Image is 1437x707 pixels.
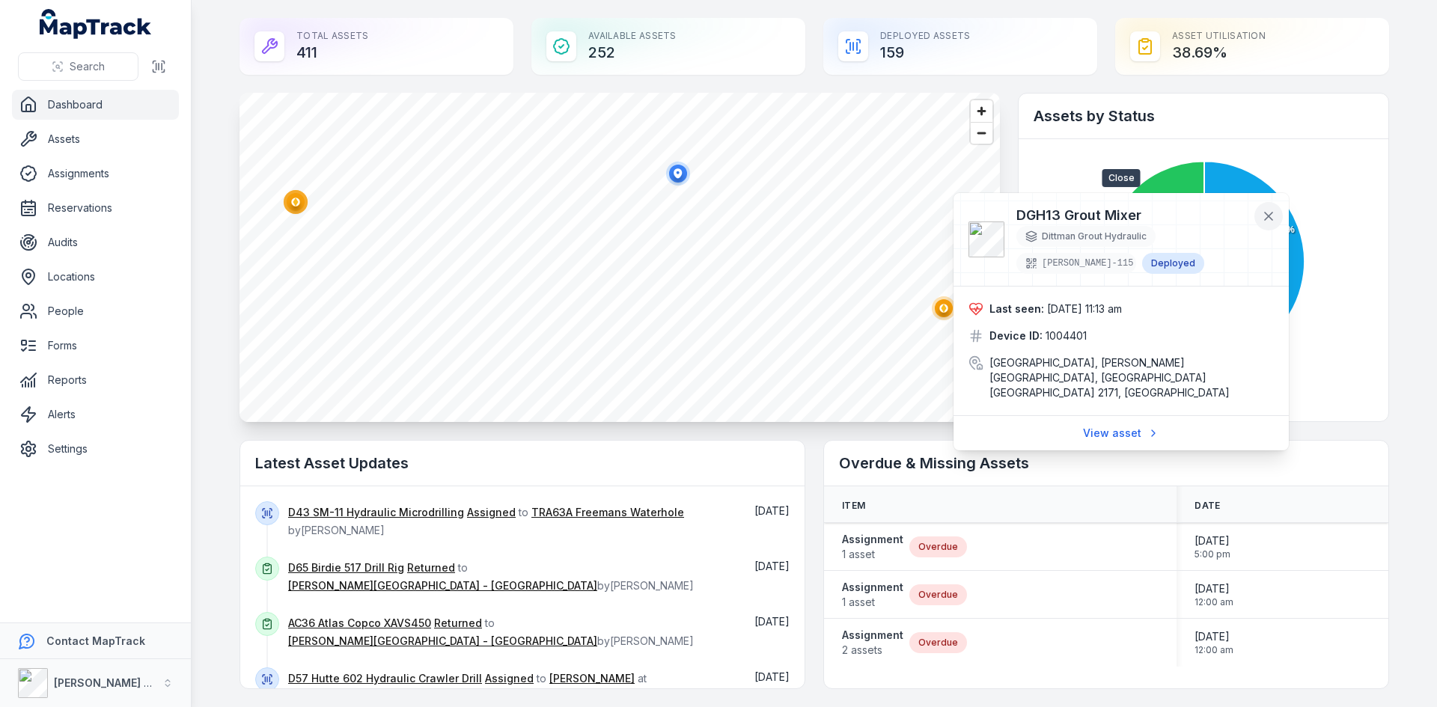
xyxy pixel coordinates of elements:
span: to by [PERSON_NAME] [288,616,694,647]
a: D57 Hutte 602 Hydraulic Crawler Drill [288,671,482,686]
span: [GEOGRAPHIC_DATA], [PERSON_NAME][GEOGRAPHIC_DATA], [GEOGRAPHIC_DATA] [GEOGRAPHIC_DATA] 2171, [GEO... [989,355,1274,400]
time: 8/26/2025, 11:57:21 AM [754,615,790,628]
a: Forms [12,331,179,361]
a: Assets [12,124,179,154]
time: 8/25/2025, 12:00:00 AM [1195,629,1233,656]
h2: Assets by Status [1034,105,1373,126]
span: [DATE] 11:13 am [1047,302,1122,315]
a: Locations [12,262,179,292]
div: Overdue [909,584,967,605]
span: [DATE] [1195,581,1233,596]
a: Assignments [12,159,179,189]
a: [PERSON_NAME][GEOGRAPHIC_DATA] - [GEOGRAPHIC_DATA] [288,578,597,593]
a: Assigned [485,671,534,686]
time: 7/31/2025, 12:00:00 AM [1195,581,1233,608]
span: [DATE] [754,670,790,683]
a: D43 SM-11 Hydraulic Microdrilling [288,505,464,520]
span: 1 asset [842,547,903,562]
strong: Assignment [842,580,903,595]
a: D65 Birdie 517 Drill Rig [288,560,404,575]
span: [DATE] [754,560,790,572]
a: [PERSON_NAME] [549,671,635,686]
h2: Latest Asset Updates [255,453,790,474]
a: Assignment1 asset [842,580,903,610]
a: Alerts [12,400,179,429]
strong: Contact MapTrack [46,634,145,647]
a: Dashboard [12,90,179,120]
a: Settings [12,434,179,464]
a: Returned [407,560,455,575]
span: 5:00 pm [1195,548,1230,560]
button: Zoom in [971,100,992,122]
a: TRA63A Freemans Waterhole [531,505,684,520]
time: 8/28/2025, 7:25:06 AM [754,504,790,517]
a: View asset [1073,419,1169,447]
span: 1004401 [1046,328,1087,343]
canvas: Map [239,93,1000,422]
span: Dittman Grout Hydraulic [1042,230,1147,242]
a: Returned [434,616,482,631]
span: Search [70,59,105,74]
strong: [PERSON_NAME] Group [54,676,177,689]
div: Overdue [909,632,967,653]
span: [DATE] [1195,629,1233,644]
a: Assignment1 asset [842,532,903,562]
span: [DATE] [754,504,790,517]
span: to by [PERSON_NAME] [288,561,694,592]
a: Reports [12,365,179,395]
div: Overdue [909,536,967,557]
a: People [12,296,179,326]
strong: Device ID: [989,328,1043,343]
time: 8/26/2025, 1:47:59 PM [754,560,790,572]
time: 8/26/2025, 10:55:32 AM [754,670,790,683]
a: [PERSON_NAME][GEOGRAPHIC_DATA] - [GEOGRAPHIC_DATA] [288,634,597,649]
h3: DGH13 Grout Mixer [1016,205,1250,226]
span: to by [PERSON_NAME] [288,506,684,536]
a: MapTrack [40,9,152,39]
div: [PERSON_NAME]-115 [1016,253,1136,274]
a: Reservations [12,193,179,223]
span: 12:00 am [1195,644,1233,656]
h2: Overdue & Missing Assets [839,453,1373,474]
a: Assigned [467,505,516,520]
span: 12:00 am [1195,596,1233,608]
button: Zoom out [971,122,992,144]
a: Audits [12,227,179,257]
a: Assignment2 assets [842,628,903,658]
strong: Assignment [842,628,903,643]
strong: Last seen: [989,302,1044,316]
span: 2 assets [842,643,903,658]
span: Date [1195,500,1220,512]
span: 1 asset [842,595,903,610]
span: to at by [PERSON_NAME] [288,672,647,703]
strong: Assignment [842,532,903,547]
time: 6/27/2025, 5:00:00 PM [1195,533,1230,560]
span: Close [1102,169,1141,187]
div: Deployed [1142,253,1204,274]
span: [DATE] [754,615,790,628]
span: Item [842,500,865,512]
a: AC36 Atlas Copco XAVS450 [288,616,431,631]
button: Search [18,52,138,81]
time: 8/26/2025, 11:13:25 AM [1047,302,1122,315]
span: [DATE] [1195,533,1230,548]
